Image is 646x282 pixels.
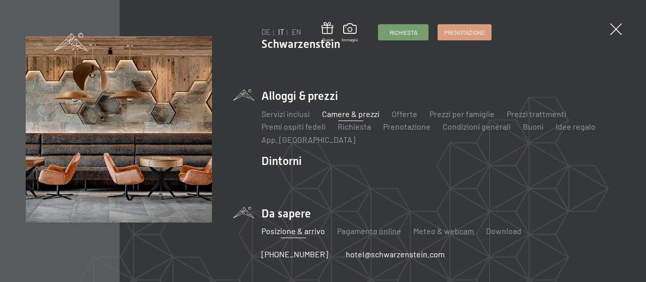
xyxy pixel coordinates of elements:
a: Prenotazione [438,25,491,40]
a: Prenotazione [383,122,430,131]
a: Richiesta [338,122,371,131]
a: Richiesta [379,25,428,40]
a: Premi ospiti fedeli [261,122,326,131]
span: Richiesta [390,28,417,37]
a: hotel@schwarzenstein.com [346,249,445,260]
span: Immagini [342,37,358,43]
a: Camere & prezzi [322,109,380,119]
a: Buoni [321,22,333,43]
span: [PHONE_NUMBER] [261,249,328,259]
a: DE [261,28,271,36]
a: Condizioni generali [443,122,511,131]
a: Download [486,226,521,236]
a: Idee regalo [556,122,596,131]
a: IT [278,28,284,36]
a: Buoni [523,122,544,131]
a: Posizione & arrivo [261,226,325,236]
span: Prenotazione [444,28,485,37]
a: [PHONE_NUMBER] [261,249,328,260]
span: Buoni [321,37,333,43]
a: App. [GEOGRAPHIC_DATA] [261,135,355,144]
a: Offerte [392,109,417,119]
a: EN [292,28,301,36]
a: Meteo & webcam [413,226,474,236]
a: Servizi inclusi [261,109,310,119]
img: [Translate to Italienisch:] [26,36,212,222]
a: Immagini [342,23,358,42]
a: Pagamento online [337,226,401,236]
a: Prezzi trattmenti [507,109,566,119]
a: Prezzi per famiglie [429,109,495,119]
